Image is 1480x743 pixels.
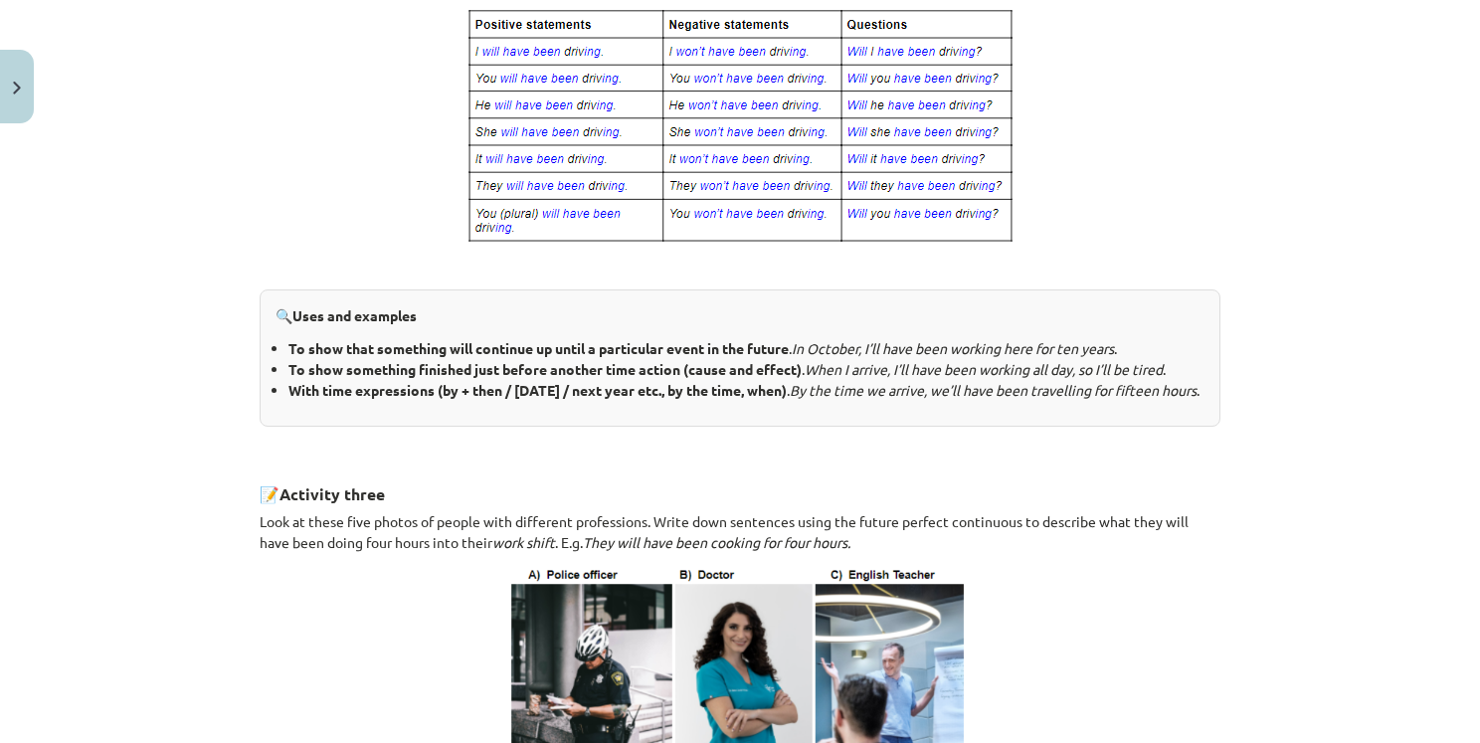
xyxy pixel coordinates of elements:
i: They will have been cooking for four hours. [583,533,850,551]
b: To show that something will continue up until a particular event in the future [288,339,789,357]
b: With time expressions (by + then / [DATE] / next year etc., by the time, when) [288,381,787,399]
h3: 📝 [260,469,1220,506]
strong: Uses and examples [292,306,417,324]
i: When I arrive, I’ll have been working all day, so I’ll be tired [805,360,1163,378]
i: By the time we arrive, we’ll have been travelling for fifteen hours [790,381,1197,399]
i: In October, I’ll have been working here for ten years [792,339,1114,357]
img: icon-close-lesson-0947bae3869378f0d4975bcd49f059093ad1ed9edebbc8119c70593378902aed.svg [13,82,21,94]
i: work shift [492,533,555,551]
b: To show something finished just before another time action (cause and effect) [288,360,802,378]
p: 🔍 [276,305,1204,326]
strong: Activity three [279,483,385,504]
li: . . [288,359,1204,380]
li: . . [288,380,1204,401]
li: . . [288,338,1204,359]
p: Look at these five photos of people with different professions. Write down sentences using the fu... [260,511,1220,553]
